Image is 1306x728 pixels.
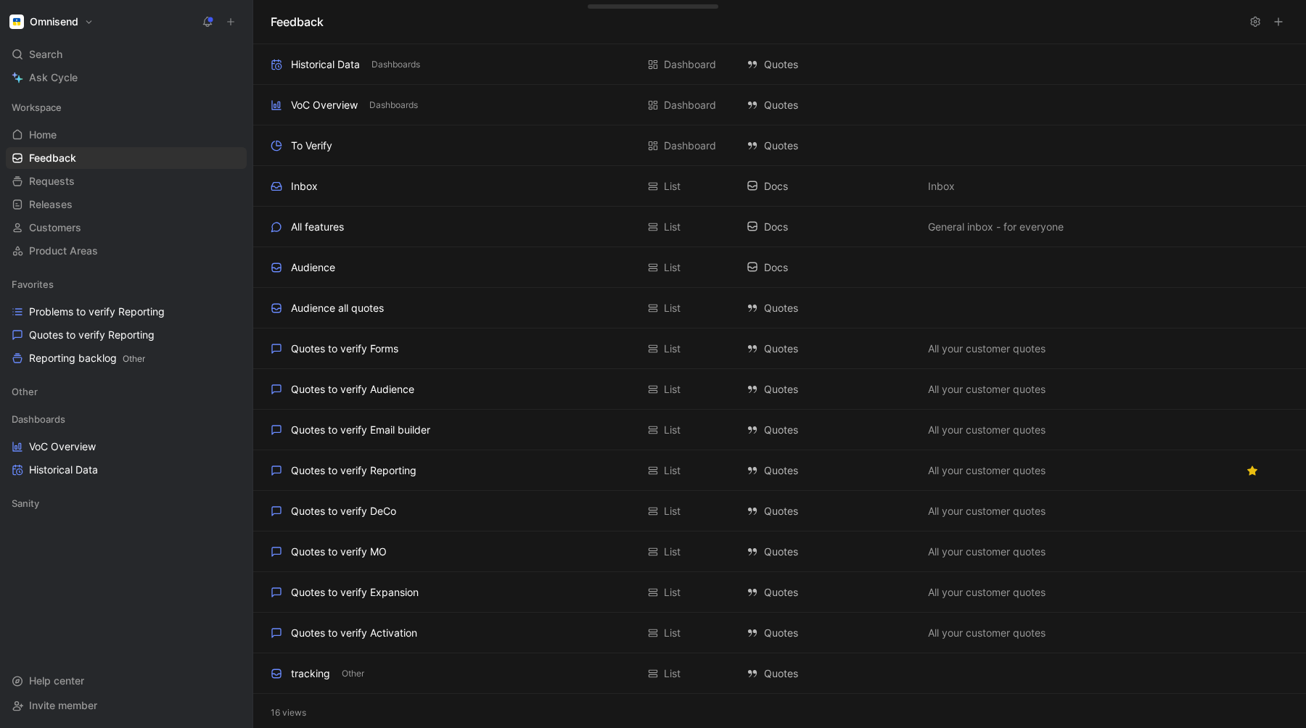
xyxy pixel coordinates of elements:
[291,56,360,73] div: Historical Data
[253,85,1306,125] div: VoC OverviewDashboardsDashboard QuotesView actions
[664,218,681,236] div: List
[925,462,1048,479] button: All your customer quotes
[664,543,681,561] div: List
[253,410,1306,450] div: Quotes to verify Email builderList QuotesAll your customer quotesView actions
[6,695,247,716] div: Invite member
[291,543,387,561] div: Quotes to verify MO
[6,67,247,88] a: Ask Cycle
[664,259,681,276] div: List
[29,439,96,454] span: VoC Overview
[291,299,384,317] div: Audience all quotes
[371,57,420,72] span: Dashboards
[747,624,913,642] div: Quotes
[29,174,75,189] span: Requests
[9,15,24,29] img: Omnisend
[342,666,364,681] span: Other
[291,665,330,682] div: tracking
[6,96,247,118] div: Workspace
[253,613,1306,653] div: Quotes to verify ActivationList QuotesAll your customer quotesView actions
[6,436,247,458] a: VoC Overview
[747,299,913,317] div: Quotes
[29,699,97,711] span: Invite member
[253,166,1306,207] div: InboxList DocsInboxView actions
[925,340,1048,357] button: All your customer quotes
[6,194,247,215] a: Releases
[928,502,1046,520] span: All your customer quotes
[925,218,1067,236] button: General inbox - for everyone
[6,44,247,65] div: Search
[664,502,681,520] div: List
[29,244,98,258] span: Product Areas
[928,624,1046,642] span: All your customer quotes
[664,340,681,357] div: List
[928,543,1046,561] span: All your customer quotes
[6,408,247,481] div: DashboardsVoC OverviewHistorical Data
[928,218,1064,236] span: General inbox - for everyone
[253,450,1306,491] div: Quotes to verify ReportingList QuotesAll your customer quotesView actions
[747,178,913,195] div: Docs
[291,624,417,642] div: Quotes to verify Activation
[928,584,1046,601] span: All your customer quotes
[291,421,430,439] div: Quotes to verify Email builder
[29,220,81,235] span: Customers
[664,299,681,317] div: List
[6,492,247,514] div: Sanity
[29,351,145,366] span: Reporting backlog
[6,408,247,430] div: Dashboards
[291,178,318,195] div: Inbox
[6,381,247,402] div: Other
[664,584,681,601] div: List
[30,15,78,28] h1: Omnisend
[29,328,155,342] span: Quotes to verify Reporting
[6,240,247,262] a: Product Areas
[928,421,1046,439] span: All your customer quotes
[291,584,419,601] div: Quotes to verify Expansion
[928,178,955,195] span: Inbox
[253,247,1306,288] div: AudienceList DocsView actions
[369,58,423,71] button: Dashboards
[747,665,913,682] div: Quotes
[29,674,84,687] span: Help center
[664,381,681,398] div: List
[6,347,247,369] a: Reporting backlogOther
[747,543,913,561] div: Quotes
[271,13,324,30] h1: Feedback
[928,340,1046,357] span: All your customer quotes
[29,128,57,142] span: Home
[369,98,418,112] span: Dashboards
[291,381,414,398] div: Quotes to verify Audience
[664,421,681,439] div: List
[291,96,358,114] div: VoC Overview
[6,273,247,295] div: Favorites
[6,124,247,146] a: Home
[6,324,247,346] a: Quotes to verify Reporting
[747,502,913,520] div: Quotes
[747,259,913,276] div: Docs
[664,137,716,154] div: Dashboard
[253,491,1306,531] div: Quotes to verify DeCoList QuotesAll your customer quotesView actions
[29,463,98,477] span: Historical Data
[6,670,247,692] div: Help center
[747,584,913,601] div: Quotes
[6,147,247,169] a: Feedback
[747,96,913,114] div: Quotes
[747,462,913,479] div: Quotes
[6,492,247,518] div: Sanity
[747,218,913,236] div: Docs
[253,328,1306,369] div: Quotes to verify FormsList QuotesAll your customer quotesView actions
[664,665,681,682] div: List
[664,96,716,114] div: Dashboard
[29,197,73,212] span: Releases
[747,56,913,73] div: Quotes
[366,99,421,112] button: Dashboards
[6,12,97,32] button: OmnisendOmnisend
[12,384,38,399] span: Other
[339,667,367,680] button: Other
[925,584,1048,601] button: All your customer quotes
[664,462,681,479] div: List
[291,502,396,520] div: Quotes to verify DeCo
[253,125,1306,166] div: To VerifyDashboard QuotesView actions
[928,381,1046,398] span: All your customer quotes
[925,178,958,195] button: Inbox
[253,288,1306,328] div: Audience all quotesList QuotesView actions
